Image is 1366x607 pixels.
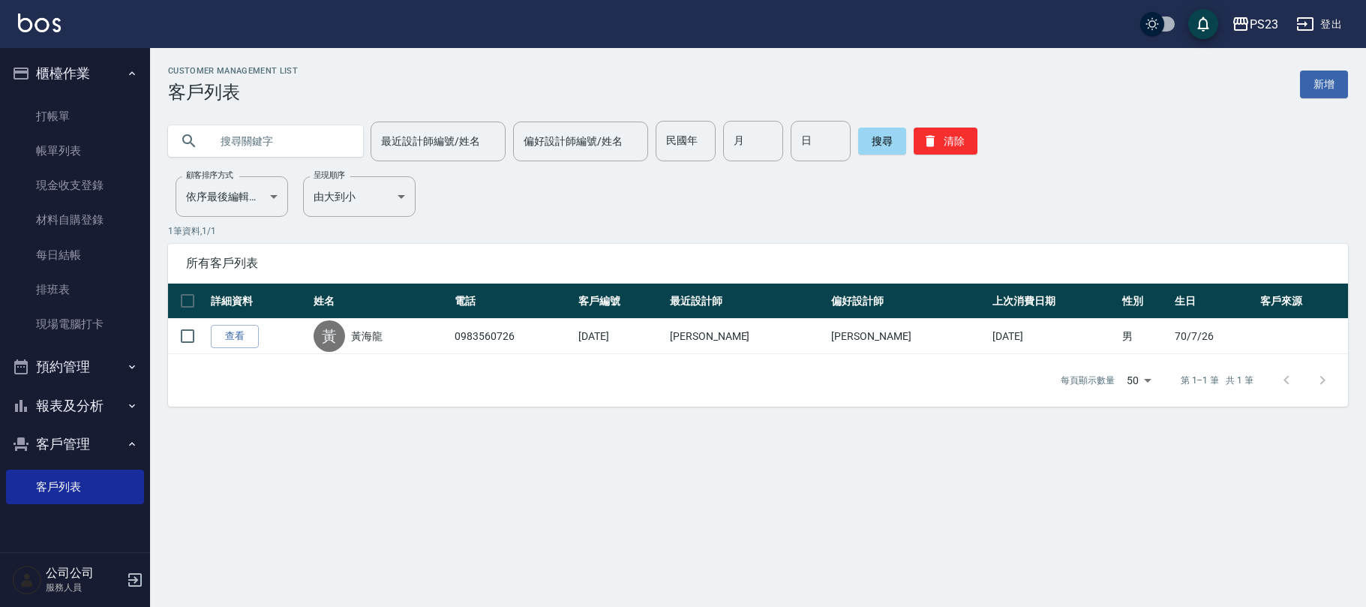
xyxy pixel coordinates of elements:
[310,284,451,319] th: 姓名
[6,272,144,307] a: 排班表
[186,256,1330,271] span: 所有客戶列表
[6,386,144,425] button: 報表及分析
[827,284,989,319] th: 偏好設計師
[6,168,144,203] a: 現金收支登錄
[1250,15,1278,34] div: PS23
[1256,284,1348,319] th: 客戶來源
[176,176,288,217] div: 依序最後編輯時間
[186,170,233,181] label: 顧客排序方式
[351,329,383,344] a: 黃海龍
[12,565,42,595] img: Person
[6,425,144,464] button: 客戶管理
[314,170,345,181] label: 呈現順序
[168,224,1348,238] p: 1 筆資料, 1 / 1
[6,203,144,237] a: 材料自購登錄
[303,176,416,217] div: 由大到小
[666,319,827,354] td: [PERSON_NAME]
[6,347,144,386] button: 預約管理
[914,128,977,155] button: 清除
[666,284,827,319] th: 最近設計師
[207,284,310,319] th: 詳細資料
[1226,9,1284,40] button: PS23
[314,320,345,352] div: 黃
[1121,360,1157,401] div: 50
[1118,284,1171,319] th: 性別
[6,99,144,134] a: 打帳單
[1290,11,1348,38] button: 登出
[1171,319,1256,354] td: 70/7/26
[210,121,351,161] input: 搜尋關鍵字
[1171,284,1256,319] th: 生日
[1061,374,1115,387] p: 每頁顯示數量
[6,307,144,341] a: 現場電腦打卡
[575,319,666,354] td: [DATE]
[989,284,1118,319] th: 上次消費日期
[1300,71,1348,98] a: 新增
[1181,374,1253,387] p: 第 1–1 筆 共 1 筆
[451,284,575,319] th: 電話
[168,66,298,76] h2: Customer Management List
[6,54,144,93] button: 櫃檯作業
[211,325,259,348] a: 查看
[858,128,906,155] button: 搜尋
[6,134,144,168] a: 帳單列表
[575,284,666,319] th: 客戶編號
[827,319,989,354] td: [PERSON_NAME]
[1188,9,1218,39] button: save
[989,319,1118,354] td: [DATE]
[451,319,575,354] td: 0983560726
[18,14,61,32] img: Logo
[168,82,298,103] h3: 客戶列表
[6,238,144,272] a: 每日結帳
[1118,319,1171,354] td: 男
[6,470,144,504] a: 客戶列表
[46,581,122,594] p: 服務人員
[46,566,122,581] h5: 公司公司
